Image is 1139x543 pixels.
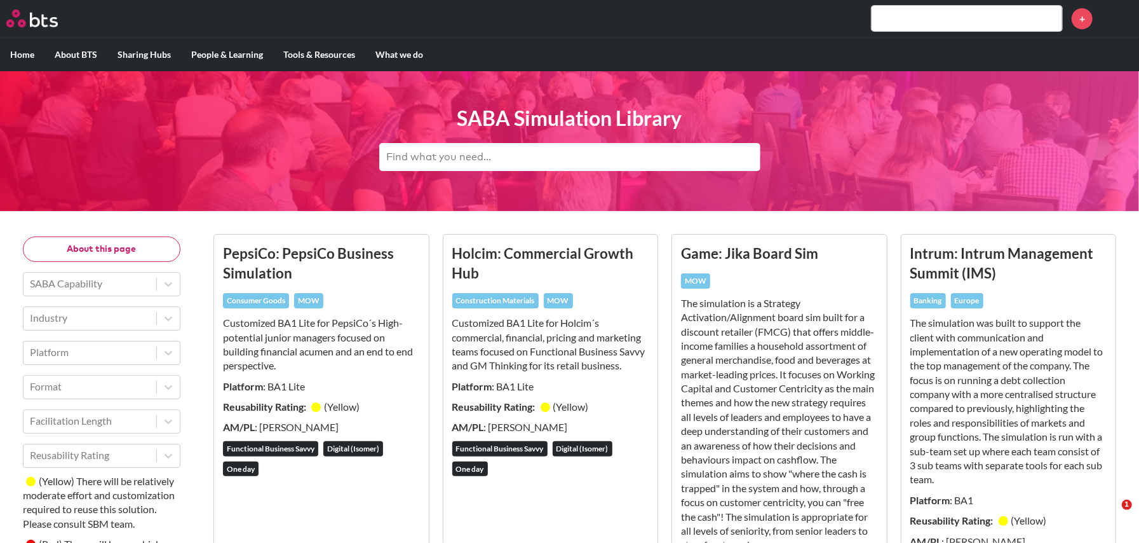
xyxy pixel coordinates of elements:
div: Functional Business Savvy [452,441,548,457]
h3: Holcim: Commercial Growth Hub [452,244,649,284]
strong: Reusability Rating: [910,514,995,526]
div: MOW [681,273,710,289]
div: Construction Materials [452,293,539,308]
div: One day [452,462,488,477]
h3: Intrum: Intrum Management Summit (IMS) [910,244,1107,284]
label: Tools & Resources [273,38,365,71]
p: Customized BA1 Lite for Holcim´s commercial, financial, pricing and marketing teams ​focused on F... [452,316,649,373]
strong: Reusability Rating: [452,401,537,413]
h3: PepsiCo: PepsiCo Business Simulation [223,244,420,284]
div: MOW [294,293,323,308]
small: ( Yellow ) [324,401,360,413]
div: Consumer Goods [223,293,289,308]
label: About BTS [44,38,107,71]
img: BTS Logo [6,10,58,27]
a: Go home [6,10,81,27]
h3: Game: Jika Board Sim [681,244,878,263]
img: Dave Ackley [1102,3,1133,34]
strong: AM/PL [452,421,484,433]
label: What we do [365,38,433,71]
div: Europe [951,293,983,308]
small: ( Yellow ) [1011,514,1047,526]
strong: AM/PL [223,421,255,433]
p: : [PERSON_NAME] [452,420,649,434]
small: There will be relatively moderate effort and customization required to reuse this solution. Pleas... [23,475,175,530]
small: ( Yellow ) [39,475,74,487]
p: : BA1 Lite [452,380,649,394]
span: 1 [1122,500,1132,510]
p: : [PERSON_NAME] [223,420,420,434]
strong: Platform [910,494,950,506]
p: The simulation was built to support the client with communication and implementation of a new ope... [910,316,1107,487]
h1: SABA Simulation Library [379,104,760,133]
strong: Reusability Rating: [223,401,308,413]
a: + [1072,8,1093,29]
iframe: Intercom live chat [1096,500,1126,530]
small: ( Yellow ) [553,401,589,413]
button: About this page [23,237,180,262]
div: Banking [910,293,946,308]
label: Sharing Hubs [107,38,181,71]
p: Customized BA1 Lite for PepsiCo´s High-potential junior managers focused on building financial ac... [223,316,420,373]
div: MOW [544,293,573,308]
strong: Platform [223,380,263,392]
div: One day [223,462,259,477]
label: People & Learning [181,38,273,71]
input: Find what you need... [379,143,760,171]
p: : BA1 [910,493,1107,507]
strong: Platform [452,380,492,392]
p: : BA1 Lite [223,380,420,394]
div: Digital (Isomer) [553,441,612,457]
a: Profile [1102,3,1133,34]
div: Digital (Isomer) [323,441,383,457]
div: Functional Business Savvy [223,441,318,457]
